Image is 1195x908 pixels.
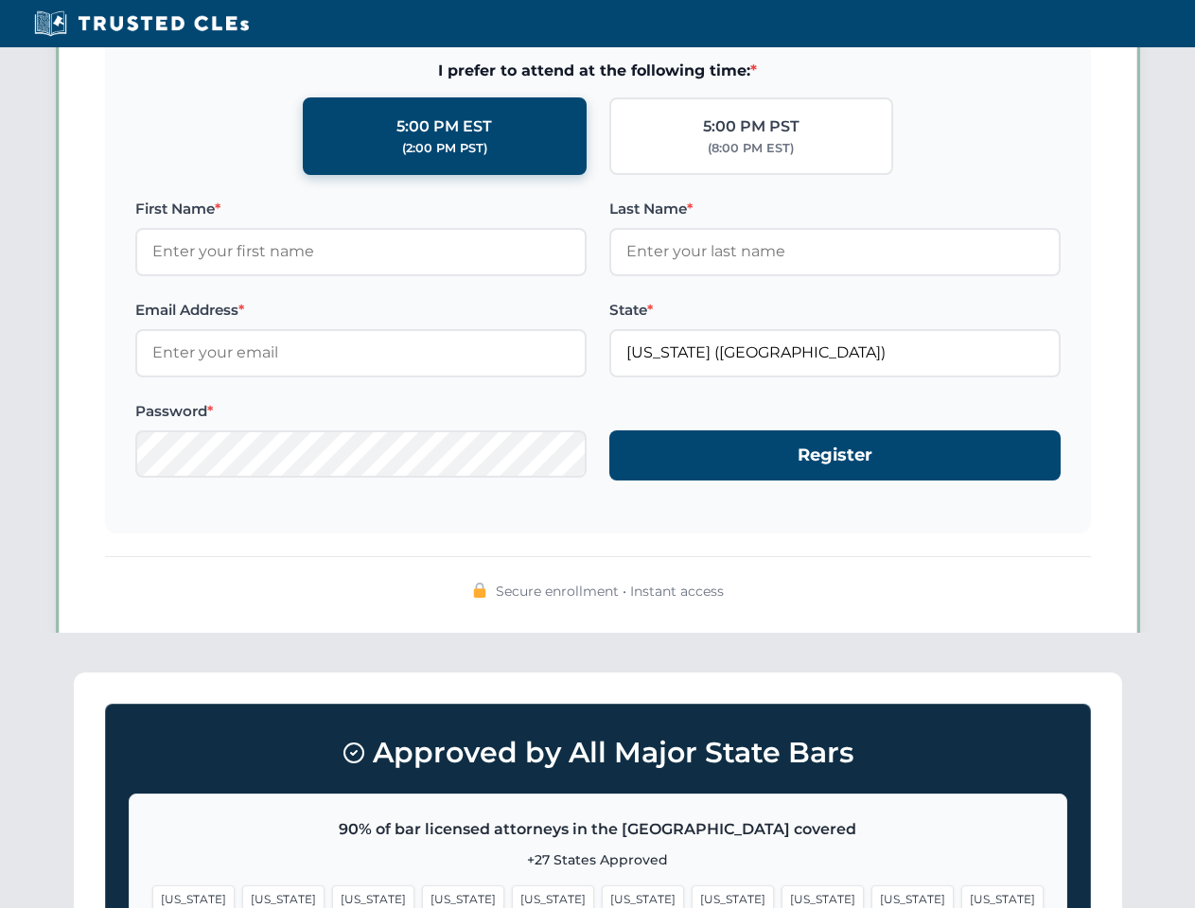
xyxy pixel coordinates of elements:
[609,299,1061,322] label: State
[496,581,724,602] span: Secure enrollment • Instant access
[609,430,1061,480] button: Register
[135,400,587,423] label: Password
[703,114,800,139] div: 5:00 PM PST
[152,817,1044,842] p: 90% of bar licensed attorneys in the [GEOGRAPHIC_DATA] covered
[609,228,1061,275] input: Enter your last name
[472,583,487,598] img: 🔒
[396,114,492,139] div: 5:00 PM EST
[609,198,1061,220] label: Last Name
[135,228,587,275] input: Enter your first name
[135,198,587,220] label: First Name
[28,9,255,38] img: Trusted CLEs
[609,329,1061,376] input: Florida (FL)
[135,329,587,376] input: Enter your email
[135,59,1061,83] span: I prefer to attend at the following time:
[129,727,1067,778] h3: Approved by All Major State Bars
[708,139,794,158] div: (8:00 PM EST)
[135,299,587,322] label: Email Address
[402,139,487,158] div: (2:00 PM PST)
[152,849,1044,870] p: +27 States Approved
